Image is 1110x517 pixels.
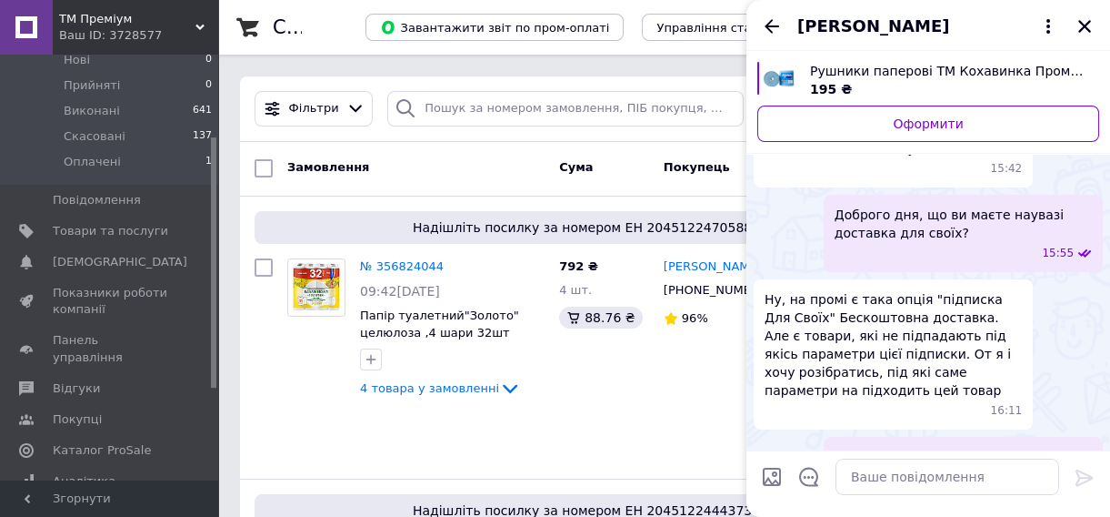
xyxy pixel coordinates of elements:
span: ТМ Преміум [59,11,195,27]
span: Прийняті [64,77,120,94]
a: [PERSON_NAME] [664,258,762,276]
span: 1 [205,154,212,170]
a: Оформити [757,106,1099,142]
span: 641 [193,103,212,119]
span: Доброго дня, що ви маєте наувазі доставка для своїх? [835,206,1092,242]
span: Товари та послуги [53,223,168,239]
span: Повідомлення [53,192,141,208]
span: 195 ₴ [810,82,852,96]
h1: Список замовлень [273,16,457,38]
span: 792 ₴ [559,259,598,273]
span: 4 товара у замовленні [360,381,499,395]
button: Управління статусами [642,14,810,41]
span: 0 [205,77,212,94]
span: Виконані [64,103,120,119]
a: 4 товара у замовленні [360,381,521,395]
span: 09:42[DATE] [360,284,440,299]
button: Відкрити шаблони відповідей [797,465,821,489]
span: [PERSON_NAME] [797,15,949,38]
span: Ну, на промі є така опція "підписка Для Своїх" Бескоштовна доставка. Але є товари, які не підпада... [765,290,1022,400]
a: № 356824044 [360,259,444,273]
a: Фото товару [287,258,345,317]
span: Скасовані [64,128,125,145]
span: Управління статусами [656,21,795,35]
span: 96% [682,311,708,325]
span: Панель управління [53,332,168,365]
span: 15:42 12.08.2025 [991,161,1023,177]
button: [PERSON_NAME] [797,15,1059,38]
button: Закрити [1074,15,1095,37]
span: Покупці [53,411,102,428]
span: Замовлення [287,160,369,174]
div: [PHONE_NUMBER] [660,279,774,302]
a: Папір туалетний"Золото" целюлоза ,4 шари 32шт [360,309,519,340]
img: 5694341106_w700_h500_rushniki-paperovi-tm.jpg [763,62,795,95]
span: Покупець [664,160,730,174]
img: Фото товару [288,259,345,316]
span: Показники роботи компанії [53,285,168,318]
span: Оплачені [64,154,121,170]
span: вам потрібно звертатись на гарячу лінію Пром [835,448,1092,484]
span: Надішліть посилку за номером ЕН 20451224705889, щоб отримати оплату [262,218,1066,237]
a: Переглянути товар [757,62,1099,98]
span: Завантажити звіт по пром-оплаті [380,19,609,35]
span: Аналітика [53,473,115,490]
span: Нові [64,52,90,68]
input: Пошук за номером замовлення, ПІБ покупця, номером телефону, Email, номером накладної [387,91,744,127]
span: Каталог ProSale [53,442,151,459]
button: Назад [761,15,783,37]
span: 16:11 12.08.2025 [991,403,1023,419]
span: Відгуки [53,380,100,397]
span: Фільтри [289,100,339,117]
div: 88.76 ₴ [559,307,642,329]
div: Ваш ID: 3728577 [59,27,218,44]
span: Cума [559,160,593,174]
span: 4 шт. [559,283,592,297]
span: 15:55 12.08.2025 [1042,246,1074,261]
button: Завантажити звіт по пром-оплаті [365,14,624,41]
span: 0 [205,52,212,68]
span: [DEMOGRAPHIC_DATA] [53,254,187,270]
span: 137 [193,128,212,145]
span: Рушники паперові ТМ Кохавинка Промисловий одношаровий 2200 відривів (300 м), сині [810,62,1085,80]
